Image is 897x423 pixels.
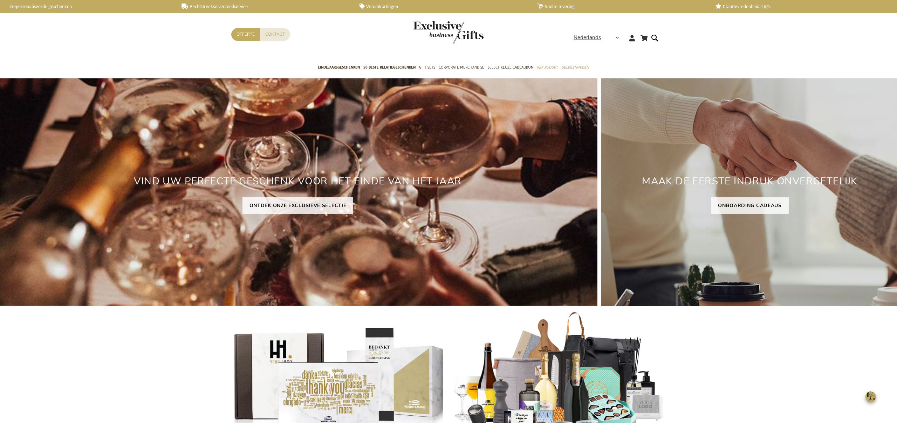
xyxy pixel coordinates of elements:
[537,64,558,71] span: Per Budget
[419,64,435,71] span: Gift Sets
[537,3,704,9] a: Snelle levering
[561,64,589,71] span: Gelegenheden
[242,197,354,214] a: ONTDEK ONZE EXCLUSIEVE SELECTIE
[574,34,601,42] span: Nederlands
[318,59,360,77] a: Eindejaarsgeschenken
[488,64,533,71] span: Select Keuze Cadeaubon
[537,59,558,77] a: Per Budget
[260,28,290,41] a: Contact
[363,64,416,71] span: 50 beste relatiegeschenken
[439,59,484,77] a: Corporate Merchandise
[488,59,533,77] a: Select Keuze Cadeaubon
[363,59,416,77] a: 50 beste relatiegeschenken
[231,28,260,41] a: Offerte
[715,3,882,9] a: Klanttevredenheid 4,6/5
[360,3,526,9] a: Volumkortingen
[318,64,360,71] span: Eindejaarsgeschenken
[182,3,348,9] a: Rechtstreekse verzendservice
[4,3,170,9] a: Gepersonaliseerde geschenken
[413,21,484,44] img: Exclusive Business gifts logo
[419,59,435,77] a: Gift Sets
[439,64,484,71] span: Corporate Merchandise
[711,197,789,214] a: ONBOARDING CADEAUS
[413,21,448,44] a: store logo
[561,59,589,77] a: Gelegenheden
